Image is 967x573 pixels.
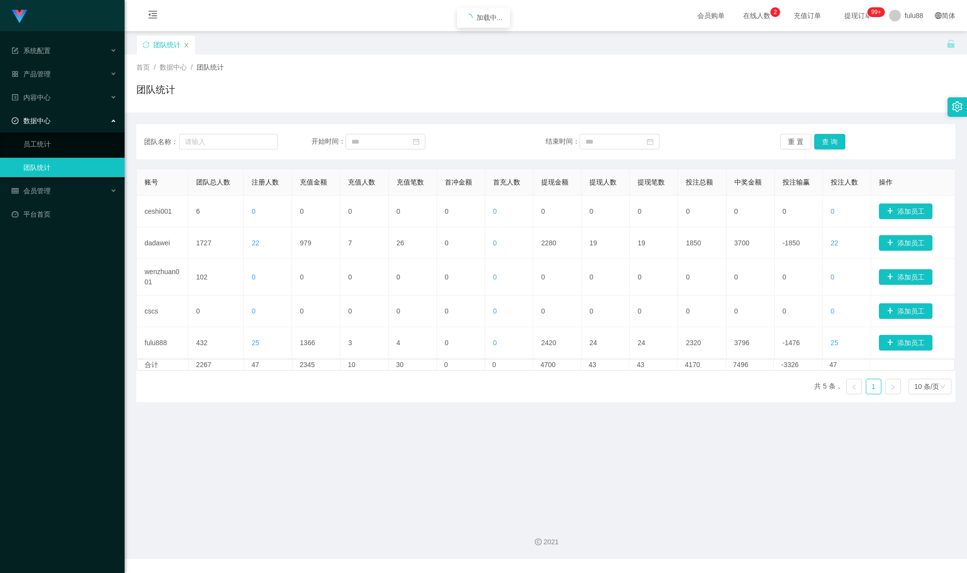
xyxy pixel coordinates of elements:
[437,196,485,227] td: 0
[866,379,881,394] li: 1
[179,134,278,149] input: 请输入
[686,178,713,186] span: 投注总额
[389,360,437,370] td: 30
[244,360,292,370] td: 47
[831,339,839,347] span: 25
[196,178,230,186] span: 团队总人数
[775,196,823,227] td: 0
[822,360,870,370] td: 47
[493,339,497,347] span: 0
[340,227,388,259] td: 7
[775,227,823,259] td: -1850
[12,47,18,54] i: 图标: form
[533,196,582,227] td: 0
[12,187,18,194] i: 图标: table
[582,196,630,227] td: 0
[582,259,630,296] td: 0
[137,327,188,359] td: fulu888
[775,296,823,327] td: 0
[775,327,823,359] td: -1476
[533,227,582,259] td: 2280
[188,259,244,296] td: 102
[12,117,18,124] i: 图标: check-circle-o
[582,227,630,259] td: 19
[678,196,726,227] td: 0
[348,178,375,186] span: 充值人数
[727,296,775,327] td: 0
[589,178,617,186] span: 提现人数
[727,196,775,227] td: 0
[153,36,181,54] div: 团队统计
[300,178,327,186] span: 充值金额
[879,203,932,219] button: 图标: plus添加员工
[12,71,18,77] i: 图标: appstore-o
[160,63,187,71] span: 数据中心
[630,327,678,359] td: 24
[340,296,388,327] td: 0
[727,259,775,296] td: 0
[831,273,835,281] span: 0
[292,259,340,296] td: 0
[630,296,678,327] td: 0
[12,94,18,101] i: 图标: profile
[885,379,901,394] li: 下一页
[914,379,939,394] div: 10 条/页
[144,137,179,147] span: 团队名称：
[546,137,580,145] span: 结束时间：
[12,10,27,23] img: logo.9652507e.png
[292,327,340,359] td: 1366
[389,196,437,227] td: 0
[734,178,762,186] span: 中奖金额
[726,360,774,370] td: 7496
[137,296,188,327] td: cscs
[437,327,485,359] td: 0
[839,12,876,19] span: 提现订单
[831,178,858,186] span: 投注人数
[727,327,775,359] td: 3796
[137,196,188,227] td: ceshi001
[831,307,835,315] span: 0
[136,82,175,97] h1: 团队统计
[389,259,437,296] td: 0
[397,178,424,186] span: 充值笔数
[775,259,823,296] td: 0
[774,7,777,17] p: 2
[188,327,244,359] td: 432
[437,259,485,296] td: 0
[132,537,959,547] div: 2021
[188,296,244,327] td: 0
[647,138,654,145] i: 图标: calendar
[879,335,932,351] button: 图标: plus添加员工
[252,239,259,247] span: 22
[630,196,678,227] td: 0
[533,327,582,359] td: 2420
[252,207,255,215] span: 0
[493,307,497,315] span: 0
[774,360,822,370] td: -3326
[541,178,568,186] span: 提现金额
[629,360,677,370] td: 43
[136,0,169,32] i: 图标: menu-fold
[340,196,388,227] td: 0
[12,187,51,195] span: 会员管理
[437,360,485,370] td: 0
[188,196,244,227] td: 6
[12,93,51,101] span: 内容中心
[678,296,726,327] td: 0
[437,227,485,259] td: 0
[789,12,826,19] span: 充值订单
[770,7,780,17] sup: 2
[940,384,946,390] i: 图标: down
[137,259,188,296] td: wenzhuan001
[879,235,932,251] button: 图标: plus添加员工
[952,101,963,112] i: 图标: setting
[12,70,51,78] span: 产品管理
[23,134,117,154] a: 员工统计
[814,379,842,394] li: 共 5 条，
[413,138,420,145] i: 图标: calendar
[533,259,582,296] td: 0
[341,360,389,370] td: 10
[533,296,582,327] td: 0
[292,227,340,259] td: 979
[445,178,472,186] span: 首冲金额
